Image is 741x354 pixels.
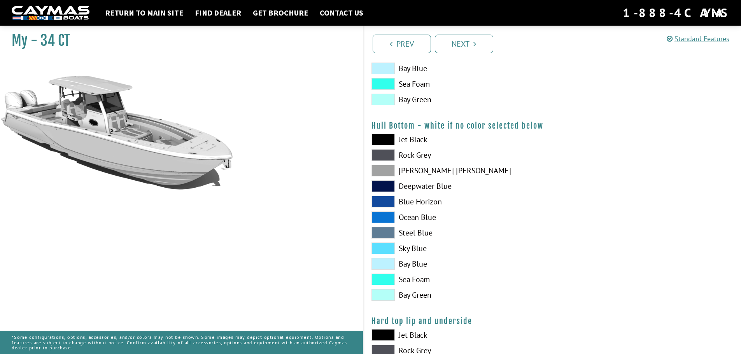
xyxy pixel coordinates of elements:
label: Ocean Blue [371,211,545,223]
label: Jet Black [371,134,545,145]
label: Bay Green [371,289,545,301]
h4: Hull Bottom - white if no color selected below [371,121,734,131]
a: Contact Us [316,8,367,18]
a: Get Brochure [249,8,312,18]
a: Next [435,35,493,53]
label: Sky Blue [371,242,545,254]
label: Rock Grey [371,149,545,161]
h1: My - 34 CT [12,32,343,49]
img: white-logo-c9c8dbefe5ff5ceceb0f0178aa75bf4bb51f6bca0971e226c86eb53dfe498488.png [12,6,89,20]
label: Bay Green [371,94,545,105]
h4: Hard top lip and underside [371,316,734,326]
a: Standard Features [667,34,729,43]
label: Bay Blue [371,63,545,74]
label: Deepwater Blue [371,180,545,192]
a: Prev [373,35,431,53]
div: 1-888-4CAYMAS [623,4,729,21]
label: Sea Foam [371,274,545,285]
label: Jet Black [371,329,545,341]
label: Blue Horizon [371,196,545,208]
a: Return to main site [101,8,187,18]
label: Steel Blue [371,227,545,239]
label: Bay Blue [371,258,545,270]
p: *Some configurations, options, accessories, and/or colors may not be shown. Some images may depic... [12,331,351,354]
label: Sea Foam [371,78,545,90]
label: [PERSON_NAME] [PERSON_NAME] [371,165,545,176]
a: Find Dealer [191,8,245,18]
